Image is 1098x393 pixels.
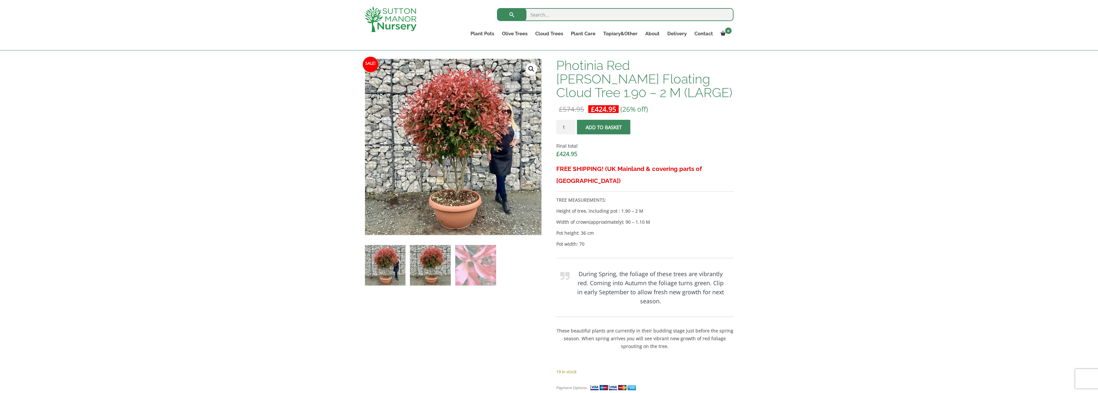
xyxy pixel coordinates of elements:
[455,245,496,286] img: Photinia Red Robin Floating Cloud Tree 1.90 - 2 M (LARGE) - Image 3
[559,105,584,114] bdi: 574.95
[591,105,616,114] bdi: 424.95
[556,150,577,158] bdi: 424.95
[620,105,648,114] span: (26% off)
[567,29,600,38] a: Plant Care
[642,29,664,38] a: About
[591,105,595,114] span: £
[556,142,733,150] dt: Final total
[556,197,606,203] strong: TREE MEASUREMENTS:
[577,120,630,134] button: Add to basket
[589,219,623,225] b: (approximately)
[559,105,563,114] span: £
[725,28,732,34] span: 0
[556,208,643,214] b: Height of tree, including pot : 1.90 – 2 M
[717,29,734,38] a: 0
[600,29,642,38] a: Topiary&Other
[498,29,532,38] a: Olive Trees
[365,245,405,286] img: Photinia Red Robin Floating Cloud Tree 1.90 - 2 M (LARGE)
[557,328,733,349] strong: These beautiful plants are currently in their budding stage just before the spring season. When s...
[556,163,733,187] h3: FREE SHIPPING! (UK Mainland & covering parts of [GEOGRAPHIC_DATA])
[556,59,733,99] h1: Photinia Red [PERSON_NAME] Floating Cloud Tree 1.90 – 2 M (LARGE)
[526,63,537,75] a: View full-screen image gallery
[556,230,594,236] strong: Pot height: 36 cm
[532,29,567,38] a: Cloud Trees
[556,120,576,134] input: Product quantity
[556,150,560,158] span: £
[691,29,717,38] a: Contact
[410,245,450,286] img: Photinia Red Robin Floating Cloud Tree 1.90 - 2 M (LARGE) - Image 2
[363,57,378,72] span: Sale!
[556,385,588,390] small: Payment Options:
[556,219,650,225] strong: Width of crown : 90 – 1.10 M
[541,59,717,235] img: Photinia Red Robin Floating Cloud Tree 1.90 - 2 M (LARGE) - IMG 4559 scaled
[577,270,724,305] b: During Spring, the foliage of these trees are vibrantly red. Coming into Autumn the foliage turns...
[556,241,584,247] strong: Pot width: 70
[467,29,498,38] a: Plant Pots
[497,8,734,21] input: Search...
[365,6,416,32] img: logo
[556,368,733,376] p: 19 in stock
[664,29,691,38] a: Delivery
[590,384,638,391] img: payment supported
